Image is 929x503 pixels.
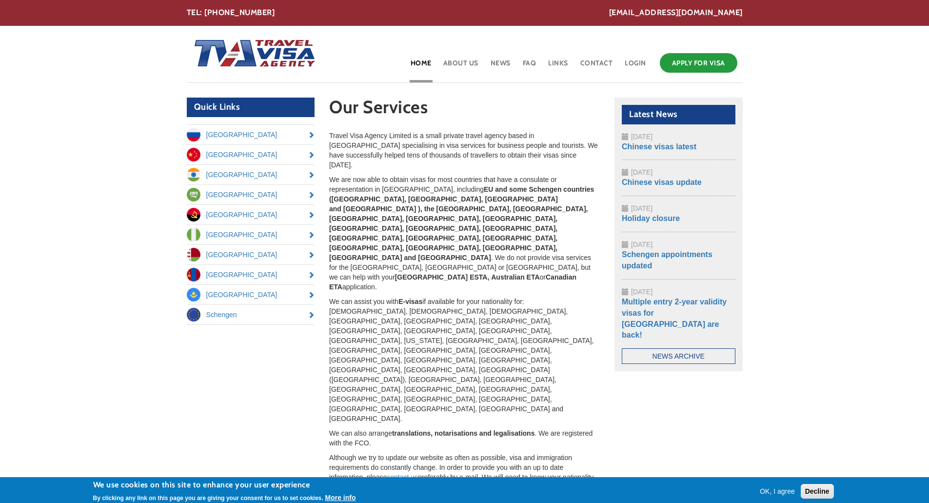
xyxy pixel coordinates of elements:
a: [GEOGRAPHIC_DATA] [187,125,315,144]
a: Links [547,51,569,82]
div: TEL: [PHONE_NUMBER] [187,7,743,19]
strong: Australian ETA [491,273,539,281]
h1: Our Services [329,98,600,121]
a: contact us [387,473,418,481]
a: [GEOGRAPHIC_DATA] [187,245,315,264]
a: [EMAIL_ADDRESS][DOMAIN_NAME] [609,7,743,19]
a: News [490,51,512,82]
a: Home [410,51,433,82]
strong: ESTA, [470,273,489,281]
a: Holiday closure [622,214,680,222]
p: Although we try to update our website as often as possible, visa and immigration requirements do ... [329,453,600,502]
a: [GEOGRAPHIC_DATA] [187,285,315,304]
a: Chinese visas latest [622,142,696,151]
span: [DATE] [631,168,652,176]
span: [DATE] [631,241,652,248]
a: [GEOGRAPHIC_DATA] [187,265,315,284]
a: FAQ [522,51,537,82]
a: About Us [442,51,479,82]
span: [DATE] [631,133,652,141]
span: [DATE] [631,288,652,296]
p: Travel Visa Agency Limited is a small private travel agency based in [GEOGRAPHIC_DATA] specialisi... [329,131,600,170]
a: [GEOGRAPHIC_DATA] [187,185,315,204]
p: We are now able to obtain visas for most countries that have a consulate or representation in [GE... [329,175,600,292]
a: [GEOGRAPHIC_DATA] [187,225,315,244]
button: More info [325,493,356,503]
h2: Latest News [622,105,735,124]
a: News Archive [622,348,735,364]
strong: E-visas [398,298,422,305]
a: [GEOGRAPHIC_DATA] [187,145,315,164]
strong: translations, notarisations and legalisations [392,429,535,437]
a: Login [624,51,647,82]
a: Schengen [187,305,315,324]
a: Schengen appointments updated [622,250,712,270]
p: We can also arrange . We are registered with the FCO. [329,428,600,448]
span: [DATE] [631,204,652,212]
a: Multiple entry 2-year validity visas for [GEOGRAPHIC_DATA] are back! [622,298,727,340]
h2: We use cookies on this site to enhance your user experience [93,480,356,490]
button: Decline [801,484,834,499]
img: Home [187,30,316,79]
p: By clicking any link on this page you are giving your consent for us to set cookies. [93,495,323,502]
a: Chinese visas update [622,178,702,186]
strong: [GEOGRAPHIC_DATA] [395,273,468,281]
button: OK, I agree [756,486,799,496]
a: Contact [579,51,614,82]
a: [GEOGRAPHIC_DATA] [187,165,315,184]
p: We can assist you with if available for your nationality for: [DEMOGRAPHIC_DATA], [DEMOGRAPHIC_DA... [329,297,600,423]
a: [GEOGRAPHIC_DATA] [187,205,315,224]
a: Apply for Visa [660,53,737,73]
